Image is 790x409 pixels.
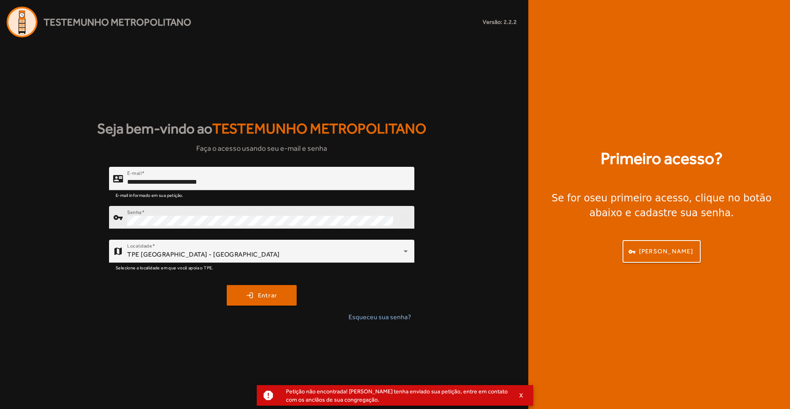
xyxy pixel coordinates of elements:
mat-hint: E-mail informado em sua petição. [116,190,184,199]
span: Entrar [258,291,277,300]
mat-icon: report [262,389,274,402]
mat-label: E-mail [127,170,142,176]
button: [PERSON_NAME] [623,240,701,263]
strong: seu primeiro acesso [590,192,689,204]
span: TPE [GEOGRAPHIC_DATA] - [GEOGRAPHIC_DATA] [127,250,280,258]
div: Petição não encontrada! [PERSON_NAME] tenha enviado sua petição, entre em contato com os anciãos ... [279,386,511,405]
img: Logo Agenda [7,7,37,37]
mat-hint: Selecione a localidade em que você apoia o TPE. [116,263,214,272]
small: Versão: 2.2.2 [483,18,517,26]
span: Testemunho Metropolitano [212,120,426,137]
span: Faça o acesso usando seu e-mail e senha [196,143,327,154]
mat-icon: vpn_key [113,213,123,222]
span: X [519,392,523,399]
mat-label: Senha [127,209,142,215]
button: X [511,392,532,399]
span: [PERSON_NAME] [639,247,693,256]
mat-label: Localidade [127,243,152,249]
button: Entrar [227,285,297,306]
span: Esqueceu sua senha? [349,312,411,322]
strong: Primeiro acesso? [601,146,723,171]
mat-icon: visibility_off [395,208,414,227]
div: Se for o , clique no botão abaixo e cadastre sua senha. [538,191,785,220]
span: Testemunho Metropolitano [44,15,191,30]
mat-icon: contact_mail [113,174,123,184]
mat-icon: map [113,246,123,256]
strong: Seja bem-vindo ao [97,118,426,140]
